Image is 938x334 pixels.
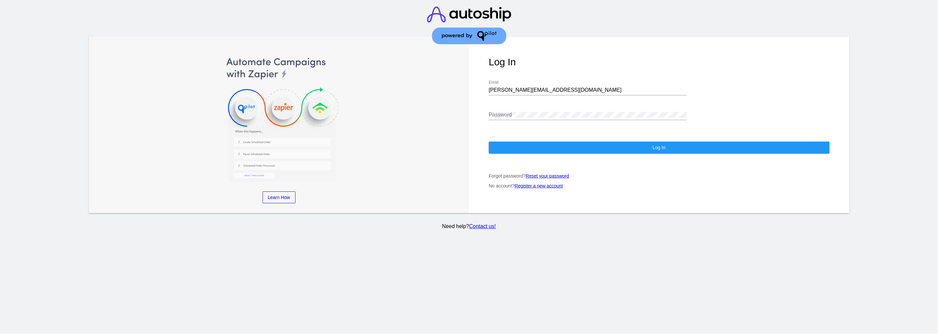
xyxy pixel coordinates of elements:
img: Automate Campaigns with Zapier, QPilot and Klaviyo [109,56,449,182]
h1: Log In [489,56,829,68]
p: Forgot password? [489,173,829,179]
input: Email [489,87,687,93]
a: Learn How [263,191,296,203]
span: Log In [653,145,666,150]
a: Reset your password [526,173,569,179]
span: Learn How [268,195,290,200]
p: Need help? [88,223,851,229]
button: Log In [489,142,829,153]
a: Contact us! [469,223,496,229]
p: No account? [489,183,829,188]
a: Register a new account [515,183,563,188]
